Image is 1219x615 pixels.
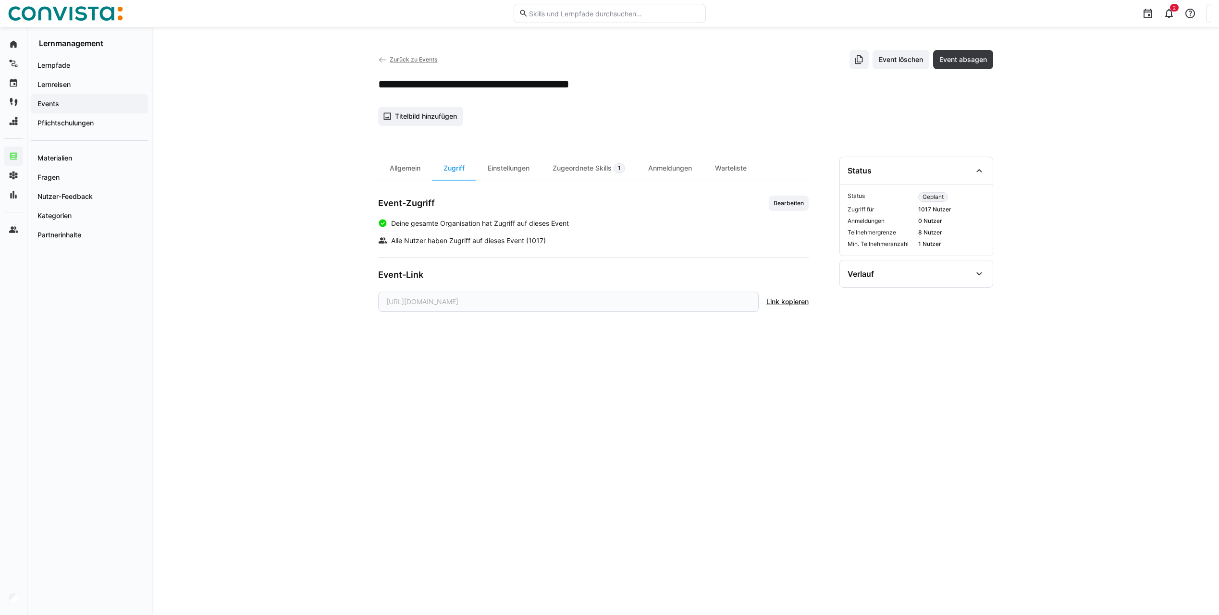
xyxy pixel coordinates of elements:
[528,9,700,18] input: Skills und Lernpfade durchsuchen…
[873,50,929,69] button: Event löschen
[848,240,914,248] span: Min. Teilnehmeranzahl
[618,164,621,172] span: 1
[848,229,914,236] span: Teilnehmergrenze
[938,55,988,64] span: Event absagen
[918,240,985,248] span: 1 Nutzer
[848,206,914,213] span: Zugriff für
[378,292,759,312] div: [URL][DOMAIN_NAME]
[390,56,437,63] span: Zurück zu Events
[378,107,464,126] button: Titelbild hinzufügen
[918,229,985,236] span: 8 Nutzer
[378,269,809,280] h3: Event-Link
[391,219,569,228] span: Deine gesamte Organisation hat Zugriff auf dieses Event
[918,217,985,225] span: 0 Nutzer
[541,157,637,180] div: Zugeordnete Skills
[432,157,476,180] div: Zugriff
[848,269,874,279] div: Verlauf
[769,196,809,211] button: Bearbeiten
[848,192,914,202] span: Status
[766,297,809,307] span: Link kopieren
[848,217,914,225] span: Anmeldungen
[391,236,546,246] span: Alle Nutzer haben Zugriff auf dieses Event (1017)
[933,50,993,69] button: Event absagen
[394,111,458,121] span: Titelbild hinzufügen
[773,199,805,207] span: Bearbeiten
[1173,5,1176,11] span: 2
[378,56,438,63] a: Zurück zu Events
[877,55,924,64] span: Event löschen
[923,193,944,201] span: Geplant
[703,157,758,180] div: Warteliste
[378,198,435,209] h3: Event-Zugriff
[637,157,703,180] div: Anmeldungen
[476,157,541,180] div: Einstellungen
[848,166,872,175] div: Status
[378,157,432,180] div: Allgemein
[918,206,985,213] span: 1017 Nutzer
